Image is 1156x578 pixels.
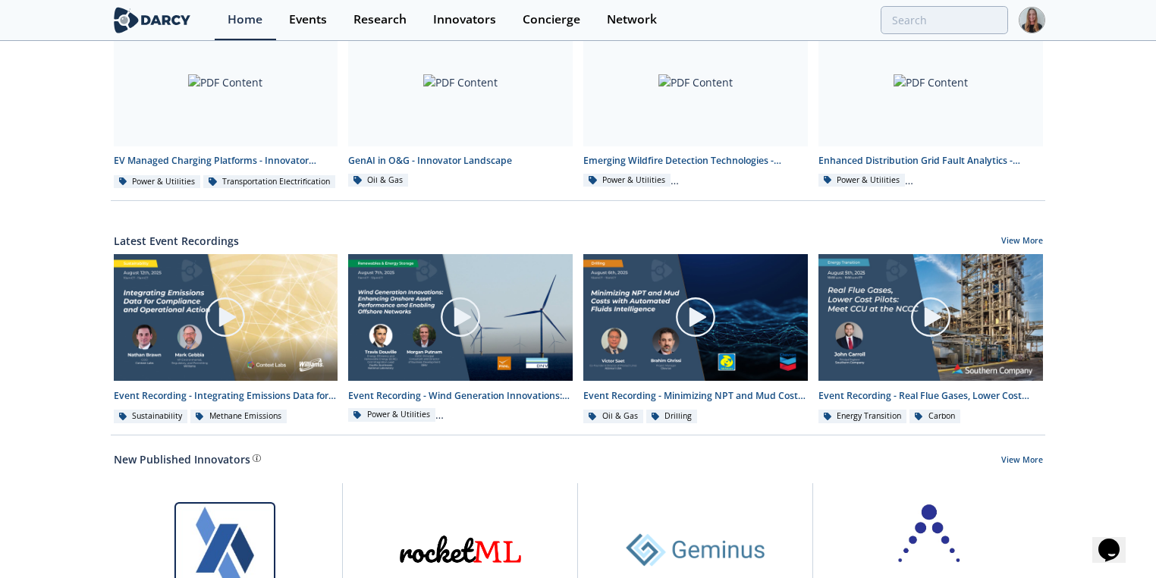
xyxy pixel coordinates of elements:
a: PDF Content EV Managed Charging Platforms - Innovator Landscape Power & Utilities Transportation ... [108,19,344,190]
a: Video Content Event Recording - Integrating Emissions Data for Compliance and Operational Action ... [108,254,344,425]
div: Drilling [646,410,698,423]
img: Video Content [818,254,1043,381]
div: Carbon [909,410,960,423]
img: logo-wide.svg [111,7,193,33]
div: Oil & Gas [348,174,408,187]
img: Profile [1019,7,1045,33]
div: Research [353,14,407,26]
img: play-chapters-gray.svg [439,296,482,338]
div: Innovators [433,14,496,26]
div: Power & Utilities [348,408,435,422]
a: PDF Content GenAI in O&G - Innovator Landscape Oil & Gas [343,19,578,190]
a: View More [1001,235,1043,249]
img: Video Content [114,254,338,380]
a: PDF Content Emerging Wildfire Detection Technologies - Technology Landscape Power & Utilities [578,19,813,190]
div: Power & Utilities [583,174,671,187]
a: Latest Event Recordings [114,233,239,249]
div: Event Recording - Minimizing NPT and Mud Costs with Automated Fluids Intelligence [583,389,808,403]
div: Oil & Gas [583,410,643,423]
img: Video Content [583,254,808,380]
a: New Published Innovators [114,451,250,467]
div: EV Managed Charging Platforms - Innovator Landscape [114,154,338,168]
div: Concierge [523,14,580,26]
a: View More [1001,454,1043,468]
div: Network [607,14,657,26]
div: Event Recording - Real Flue Gases, Lower Cost Pilots: Meet CCU at the NCCC [818,389,1043,403]
img: play-chapters-gray.svg [204,296,247,338]
div: Home [228,14,262,26]
div: Event Recording - Integrating Emissions Data for Compliance and Operational Action [114,389,338,403]
div: Methane Emissions [190,410,287,423]
a: Video Content Event Recording - Minimizing NPT and Mud Costs with Automated Fluids Intelligence O... [578,254,813,425]
div: GenAI in O&G - Innovator Landscape [348,154,573,168]
iframe: chat widget [1092,517,1141,563]
div: Event Recording - Wind Generation Innovations: Enhancing Onshore Asset Performance and Enabling O... [348,389,573,403]
img: Video Content [348,254,573,380]
div: Sustainability [114,410,188,423]
a: Video Content Event Recording - Real Flue Gases, Lower Cost Pilots: Meet CCU at the NCCC Energy T... [813,254,1048,425]
div: Enhanced Distribution Grid Fault Analytics - Innovator Landscape [818,154,1043,168]
img: play-chapters-gray.svg [674,296,717,338]
img: play-chapters-gray.svg [909,296,952,338]
div: Power & Utilities [818,174,906,187]
a: PDF Content Enhanced Distribution Grid Fault Analytics - Innovator Landscape Power & Utilities [813,19,1048,190]
img: information.svg [253,454,261,463]
div: Transportation Electrification [203,175,335,189]
div: Events [289,14,327,26]
div: Power & Utilities [114,175,201,189]
a: Video Content Event Recording - Wind Generation Innovations: Enhancing Onshore Asset Performance ... [343,254,578,425]
div: Energy Transition [818,410,907,423]
input: Advanced Search [881,6,1008,34]
div: Emerging Wildfire Detection Technologies - Technology Landscape [583,154,808,168]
